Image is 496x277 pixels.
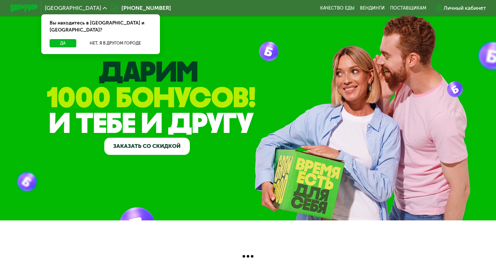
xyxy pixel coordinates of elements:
a: Качество еды [320,5,355,11]
a: Заказать со скидкой [104,138,190,155]
div: Личный кабинет [444,4,486,12]
div: Вы находитесь в [GEOGRAPHIC_DATA] и [GEOGRAPHIC_DATA]? [41,14,160,39]
button: Да [50,39,76,47]
button: Нет, я в другом городе [79,39,151,47]
a: Вендинги [360,5,385,11]
span: [GEOGRAPHIC_DATA] [45,5,101,11]
a: [PHONE_NUMBER] [110,4,171,12]
div: поставщикам [390,5,426,11]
